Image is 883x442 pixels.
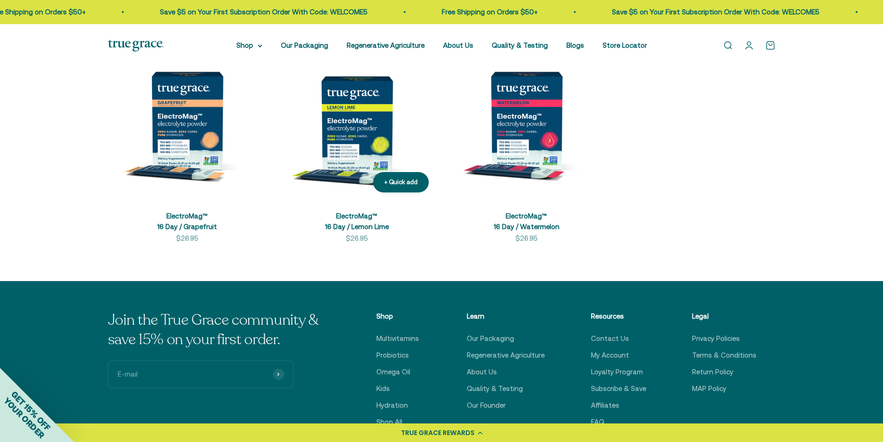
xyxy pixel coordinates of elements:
img: ElectroMag™ [108,41,267,200]
sale-price: $26.95 [176,233,198,244]
a: Our Packaging [467,333,514,344]
a: Subscribe & Save [591,383,646,394]
sale-price: $26.95 [346,233,368,244]
p: Shop [376,311,421,322]
button: + Quick add [373,172,429,193]
a: ElectroMag™16 Day / Grapefruit [157,212,217,231]
summary: Shop [236,40,262,51]
a: FAQ [591,416,604,428]
a: Free Shipping on Orders $50+ [437,8,533,16]
p: Save $5 on Your First Subscription Order With Code: WELCOME5 [155,6,363,18]
a: Store Locator [603,41,647,49]
p: Join the True Grace community & save 15% on your first order. [108,311,330,349]
a: ElectroMag™16 Day / Watermelon [494,212,559,231]
a: Multivitamins [376,333,419,344]
div: TRUE GRACE REWARDS [401,428,475,438]
div: + Quick add [384,178,418,187]
a: Shop All [376,416,402,428]
span: GET 15% OFF [9,389,52,432]
img: ElectroMag™ [278,41,436,200]
p: Legal [692,311,756,322]
a: Kids [376,383,390,394]
p: Save $5 on Your First Subscription Order With Code: WELCOME5 [607,6,815,18]
p: Learn [467,311,545,322]
a: Return Policy [692,366,733,378]
sale-price: $26.95 [515,233,538,244]
a: About Us [467,366,497,378]
a: Hydration [376,400,408,411]
p: Resources [591,311,646,322]
span: YOUR ORDER [2,396,46,440]
a: About Us [443,41,473,49]
a: Quality & Testing [467,383,523,394]
a: My Account [591,350,629,361]
a: Our Packaging [281,41,328,49]
a: Omega Oil [376,366,410,378]
a: Probiotics [376,350,409,361]
a: Terms & Conditions [692,350,756,361]
a: Quality & Testing [492,41,548,49]
a: Regenerative Agriculture [347,41,425,49]
a: Affiliates [591,400,619,411]
a: Privacy Policies [692,333,740,344]
a: Loyalty Program [591,366,643,378]
a: Our Founder [467,400,506,411]
img: ElectroMag™ [447,41,606,200]
a: Contact Us [591,333,629,344]
a: Blogs [566,41,584,49]
a: ElectroMag™16 Day / Lemon Lime [325,212,389,231]
a: Regenerative Agriculture [467,350,545,361]
a: MAP Policy [692,383,726,394]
